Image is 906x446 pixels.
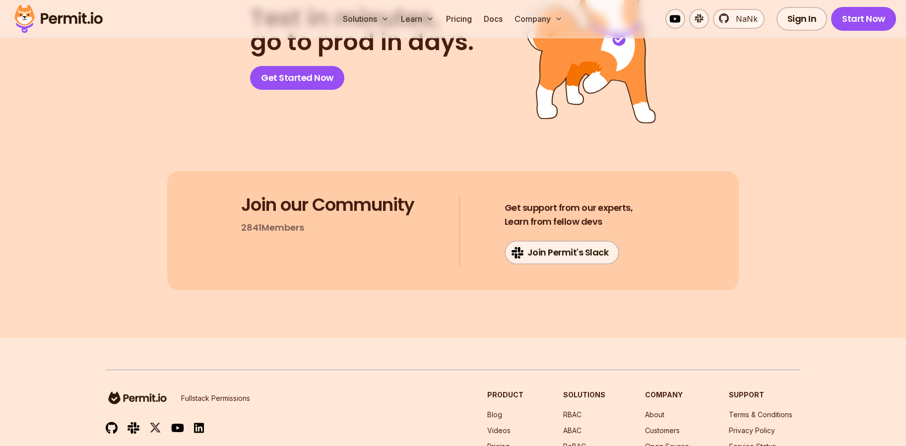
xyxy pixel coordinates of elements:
a: Blog [487,410,502,419]
img: twitter [149,422,161,434]
h3: Solutions [563,390,605,400]
button: Company [511,9,567,29]
h3: Join our Community [241,195,414,215]
p: 2841 Members [241,221,304,235]
a: Terms & Conditions [729,410,792,419]
span: NaNk [730,13,758,25]
a: Pricing [442,9,476,29]
h3: Support [729,390,800,400]
span: Get support from our experts, [505,201,633,215]
h2: go to prod in days. [250,6,474,54]
a: Sign In [777,7,828,31]
a: RBAC [563,410,582,419]
h3: Company [645,390,689,400]
a: Join Permit's Slack [505,241,620,264]
a: Privacy Policy [729,426,775,435]
a: Start Now [831,7,896,31]
img: logo [106,390,169,406]
img: github [106,422,118,434]
a: Customers [645,426,680,435]
a: Videos [487,426,511,435]
a: NaNk [713,9,765,29]
a: Docs [480,9,507,29]
button: Learn [397,9,438,29]
button: Solutions [339,9,393,29]
p: Fullstack Permissions [181,393,250,403]
h4: Learn from fellow devs [505,201,633,229]
img: slack [128,421,139,435]
a: About [645,410,664,419]
img: Permit logo [10,2,107,36]
h3: Product [487,390,523,400]
a: Get Started Now [250,66,344,90]
img: linkedin [194,422,204,434]
a: ABAC [563,426,582,435]
img: youtube [171,422,184,434]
